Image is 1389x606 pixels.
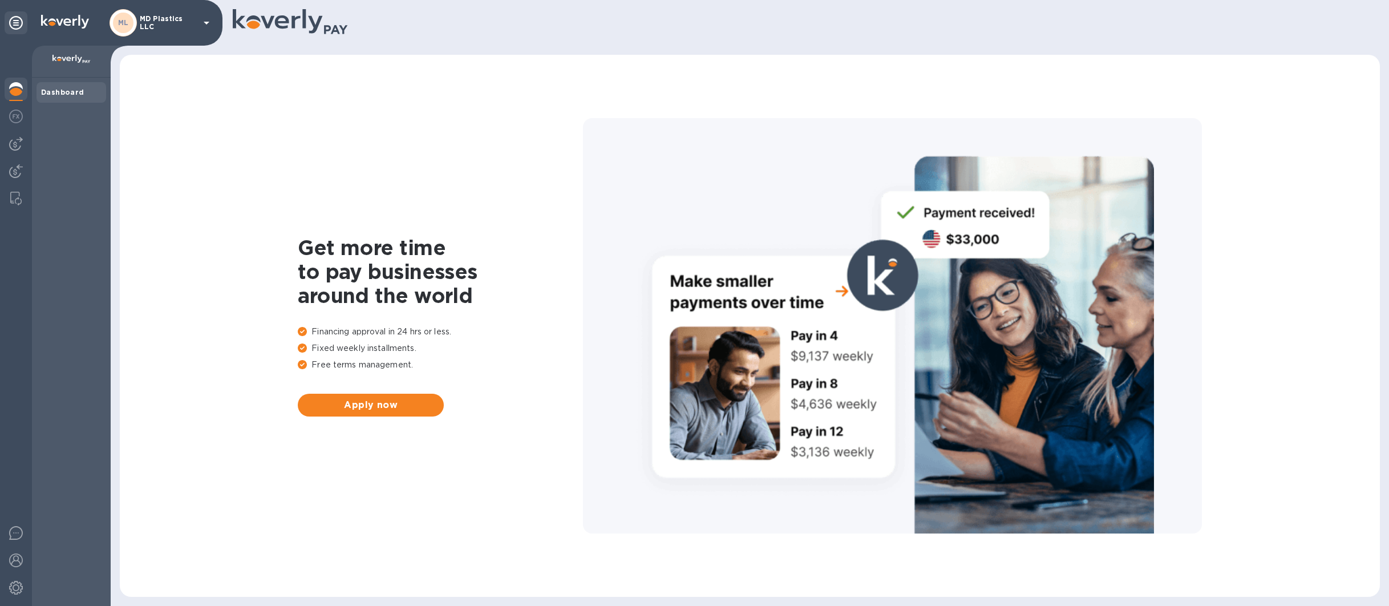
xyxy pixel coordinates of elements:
p: Fixed weekly installments. [298,342,583,354]
b: Dashboard [41,88,84,96]
p: Free terms management. [298,359,583,371]
h1: Get more time to pay businesses around the world [298,236,583,308]
img: Foreign exchange [9,110,23,123]
b: ML [118,18,129,27]
p: Financing approval in 24 hrs or less. [298,326,583,338]
span: Apply now [307,398,435,412]
div: Unpin categories [5,11,27,34]
button: Apply now [298,394,444,417]
img: Logo [41,15,89,29]
p: MD Plastics LLC [140,15,197,31]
